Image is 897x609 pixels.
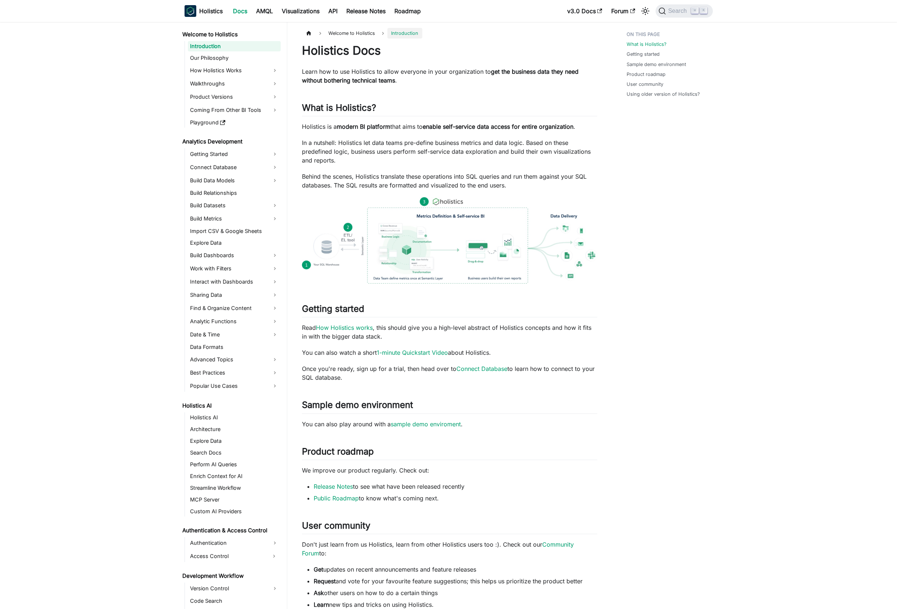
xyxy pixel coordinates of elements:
button: Expand sidebar category 'Access Control' [267,550,281,562]
a: Data Formats [188,342,281,352]
a: Docs [229,5,252,17]
a: Connect Database [188,161,281,173]
a: Roadmap [390,5,425,17]
a: sample demo enviroment [391,420,461,428]
strong: Request [314,577,336,585]
button: Switch between dark and light mode (currently light mode) [639,5,651,17]
a: Development Workflow [180,571,281,581]
a: Introduction [188,41,281,51]
h2: Getting started [302,303,597,317]
a: Popular Use Cases [188,380,281,392]
a: Explore Data [188,436,281,446]
li: to see what have been released recently [314,482,597,491]
a: Custom AI Providers [188,506,281,517]
a: Advanced Topics [188,354,281,365]
a: AMQL [252,5,277,17]
strong: enable self-service data access for entire organization [423,123,573,130]
a: Work with Filters [188,263,281,274]
a: Forum [607,5,639,17]
p: You can also watch a short about Holistics. [302,348,597,357]
a: Streamline Workflow [188,483,281,493]
h2: What is Holistics? [302,102,597,116]
li: updates on recent announcements and feature releases [314,565,597,574]
a: User community [627,81,663,88]
a: Coming From Other BI Tools [188,104,281,116]
p: Holistics is a that aims to . [302,122,597,131]
a: Product roadmap [627,71,666,78]
h2: Product roadmap [302,446,597,460]
li: other users on how to do a certain things [314,588,597,597]
a: Using older version of Holistics? [627,91,700,98]
kbd: K [700,7,707,14]
a: Enrich Context for AI [188,471,281,481]
h2: User community [302,520,597,534]
a: Release Notes [342,5,390,17]
a: Analytics Development [180,136,281,147]
span: Search [666,8,691,14]
span: Introduction [387,28,422,39]
a: Authentication [188,537,281,549]
a: Build Datasets [188,200,281,211]
a: Holistics AI [188,412,281,423]
a: Home page [302,28,316,39]
nav: Breadcrumbs [302,28,597,39]
strong: Learn [314,601,329,608]
p: Behind the scenes, Holistics translate these operations into SQL queries and run them against you... [302,172,597,190]
p: In a nutshell: Holistics let data teams pre-define business metrics and data logic. Based on thes... [302,138,597,165]
a: Holistics AI [180,401,281,411]
a: How Holistics works [316,324,373,331]
h2: Sample demo environment [302,400,597,413]
a: API [324,5,342,17]
a: What is Holistics? [627,41,667,48]
li: new tips and tricks on using Holistics. [314,600,597,609]
b: Holistics [199,7,223,15]
a: Build Data Models [188,175,281,186]
a: Perform AI Queries [188,459,281,470]
strong: Ask [314,589,324,597]
a: Getting started [627,51,660,58]
a: Playground [188,117,281,128]
a: Import CSV & Google Sheets [188,226,281,236]
a: Welcome to Holistics [180,29,281,40]
p: Learn how to use Holistics to allow everyone in your organization to . [302,67,597,85]
a: Analytic Functions [188,316,281,327]
a: Sample demo environment [627,61,686,68]
a: Date & Time [188,329,281,340]
a: How Holistics Works [188,65,281,76]
strong: modern BI platform [337,123,390,130]
a: Getting Started [188,148,281,160]
a: Best Practices [188,367,281,379]
a: HolisticsHolistics [185,5,223,17]
a: Access Control [188,550,267,562]
a: Build Relationships [188,188,281,198]
strong: Get [314,566,323,573]
a: Code Search [188,596,281,606]
a: Sharing Data [188,289,281,301]
a: Community Forum [302,541,574,557]
a: Visualizations [277,5,324,17]
a: Search Docs [188,448,281,458]
a: Connect Database [456,365,507,372]
a: Release Notes [314,483,353,490]
a: Product Versions [188,91,281,103]
img: Holistics [185,5,196,17]
a: Interact with Dashboards [188,276,281,288]
p: Read , this should give you a high-level abstract of Holistics concepts and how it fits in with t... [302,323,597,341]
p: Once you're ready, sign up for a trial, then head over to to learn how to connect to your SQL dat... [302,364,597,382]
a: Explore Data [188,238,281,248]
p: You can also play around with a . [302,420,597,429]
a: v3.0 Docs [563,5,607,17]
a: Walkthroughs [188,78,281,90]
p: We improve our product regularly. Check out: [302,466,597,475]
button: Search (Command+K) [656,4,712,18]
a: 1-minute Quickstart Video [377,349,448,356]
li: and vote for your favourite feature suggestions; this helps us prioritize the product better [314,577,597,586]
kbd: ⌘ [691,7,699,14]
a: MCP Server [188,495,281,505]
a: Build Dashboards [188,249,281,261]
p: Don't just learn from us Holistics, learn from other Holistics users too :). Check out our to: [302,540,597,558]
img: How Holistics fits in your Data Stack [302,197,597,284]
h1: Holistics Docs [302,43,597,58]
a: Version Control [188,583,281,594]
a: Our Philosophy [188,53,281,63]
